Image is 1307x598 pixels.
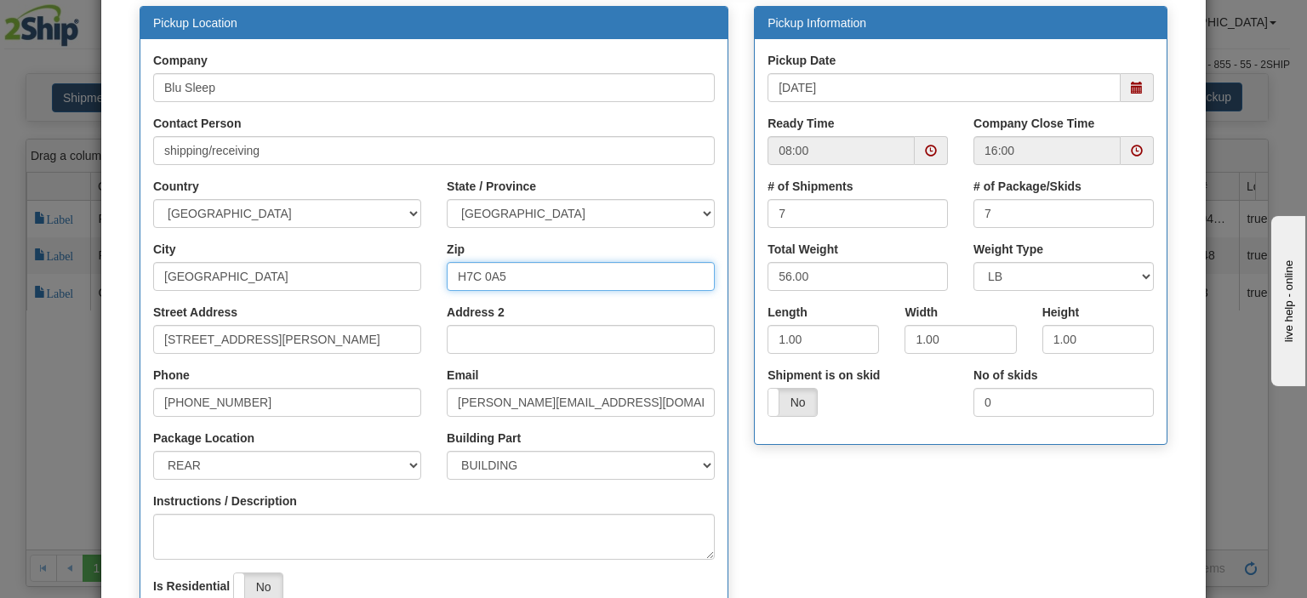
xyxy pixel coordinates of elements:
[447,430,521,447] label: Building Part
[153,430,254,447] label: Package Location
[973,115,1094,132] label: Company Close Time
[905,304,938,321] label: Width
[768,241,838,258] label: Total Weight
[153,52,208,69] label: Company
[447,304,505,321] label: Address 2
[768,304,808,321] label: Length
[153,367,190,384] label: Phone
[768,367,880,384] label: Shipment is on skid
[153,241,175,258] label: City
[973,178,1082,195] label: # of Package/Skids
[768,52,836,69] label: Pickup Date
[768,389,817,416] label: No
[1042,304,1080,321] label: Height
[768,115,834,132] label: Ready Time
[973,367,1037,384] label: No of skids
[1268,212,1305,385] iframe: chat widget
[13,14,157,27] div: live help - online
[768,16,866,30] a: Pickup Information
[153,304,237,321] label: Street Address
[973,241,1043,258] label: Weight Type
[153,16,237,30] a: Pickup Location
[153,578,230,595] label: Is Residential
[153,493,297,510] label: Instructions / Description
[153,115,241,132] label: Contact Person
[447,178,536,195] label: State / Province
[447,241,465,258] label: Zip
[447,367,478,384] label: Email
[768,178,853,195] label: # of Shipments
[153,178,199,195] label: Country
